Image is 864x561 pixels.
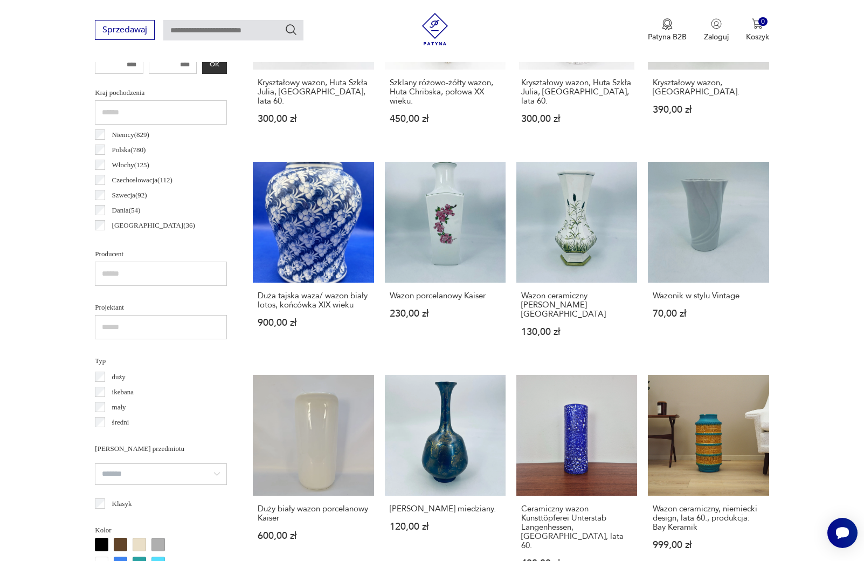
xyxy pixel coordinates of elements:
p: 600,00 zł [258,531,369,541]
p: Kraj pochodzenia [95,87,227,99]
h3: Ceramiczny wazon Kunsttöpferei Unterstab Langenhessen, [GEOGRAPHIC_DATA], lata 60. [521,504,632,550]
p: duży [112,371,126,383]
p: [PERSON_NAME] przedmiotu [95,443,227,455]
p: ikebana [112,386,134,398]
p: Francja ( 34 ) [112,235,145,247]
p: Kolor [95,524,227,536]
p: Zaloguj [704,32,729,42]
p: Patyna B2B [648,32,687,42]
p: Dania ( 54 ) [112,204,141,216]
p: 390,00 zł [653,105,764,114]
img: Ikonka użytkownika [711,18,722,29]
p: Projektant [95,302,227,313]
img: Ikona medalu [662,18,673,30]
h3: Duży biały wazon porcelanowy Kaiser [258,504,369,523]
h3: [PERSON_NAME] miedziany. [390,504,501,514]
p: średni [112,416,129,428]
div: 0 [758,17,768,26]
p: Włochy ( 125 ) [112,159,149,171]
h3: Wazonik w stylu Vintage [653,291,764,300]
p: Typ [95,355,227,367]
button: 0Koszyk [746,18,769,42]
h3: Wazon ceramiczny, niemiecki design, lata 60., produkcja: Bay Keramik [653,504,764,532]
button: Szukaj [285,23,298,36]
p: Niemcy ( 829 ) [112,129,149,141]
p: 120,00 zł [390,522,501,531]
p: 450,00 zł [390,114,501,124]
p: Polska ( 780 ) [112,144,146,156]
p: 900,00 zł [258,318,369,327]
img: Ikona koszyka [752,18,763,29]
p: 999,00 zł [653,541,764,550]
a: Wazon ceramiczny V. Bassano ItalyWazon ceramiczny [PERSON_NAME] [GEOGRAPHIC_DATA]130,00 zł [516,162,637,358]
a: Wazon porcelanowy KaiserWazon porcelanowy Kaiser230,00 zł [385,162,506,358]
p: Klasyk [112,498,132,510]
p: 230,00 zł [390,309,501,318]
a: Ikona medaluPatyna B2B [648,18,687,42]
a: Duża tajska waza/ wazon biały lotos, końcówka XIX wiekuDuża tajska waza/ wazon biały lotos, końcó... [253,162,374,358]
h3: Wazon porcelanowy Kaiser [390,291,501,300]
p: Koszyk [746,32,769,42]
p: 130,00 zł [521,327,632,337]
img: Patyna - sklep z meblami i dekoracjami vintage [419,13,451,45]
h3: Wazon ceramiczny [PERSON_NAME] [GEOGRAPHIC_DATA] [521,291,632,319]
button: Sprzedawaj [95,20,155,40]
button: Zaloguj [704,18,729,42]
button: Patyna B2B [648,18,687,42]
p: mały [112,401,126,413]
h3: Duża tajska waza/ wazon biały lotos, końcówka XIX wieku [258,291,369,310]
p: 300,00 zł [258,114,369,124]
p: [GEOGRAPHIC_DATA] ( 36 ) [112,220,195,231]
p: Szwecja ( 92 ) [112,189,147,201]
a: Sprzedawaj [95,27,155,35]
h3: Kryształowy wazon, [GEOGRAPHIC_DATA]. [653,78,764,97]
p: Producent [95,248,227,260]
h3: Kryształowy wazon, Huta Szkła Julia, [GEOGRAPHIC_DATA], lata 60. [521,78,632,106]
p: 70,00 zł [653,309,764,318]
p: 300,00 zł [521,114,632,124]
iframe: Smartsupp widget button [827,518,858,548]
h3: Kryształowy wazon, Huta Szkła Julia, [GEOGRAPHIC_DATA], lata 60. [258,78,369,106]
a: Wazonik w stylu VintageWazonik w stylu Vintage70,00 zł [648,162,769,358]
h3: Szklany różowo-żółty wazon, Huta Chribska, połowa XX wieku. [390,78,501,106]
button: OK [202,55,227,74]
p: Czechosłowacja ( 112 ) [112,174,172,186]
